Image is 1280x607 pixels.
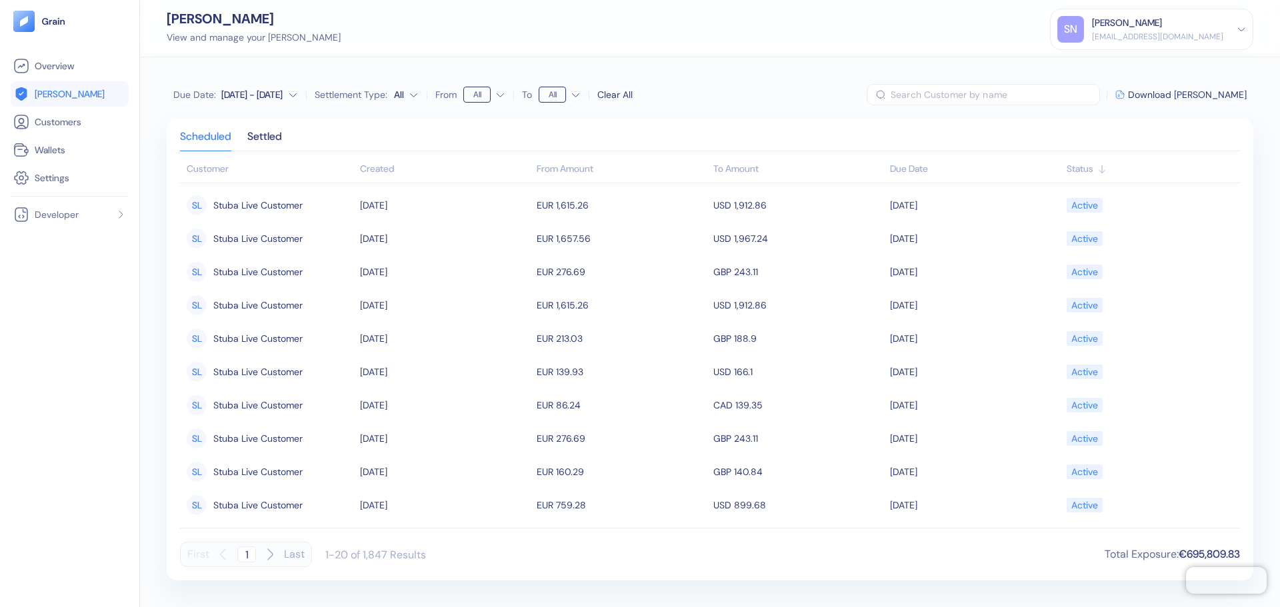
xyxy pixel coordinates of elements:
span: €695,809.83 [1179,547,1240,561]
label: Settlement Type: [315,90,387,99]
span: Stuba Live Customer [213,227,303,250]
img: logo-tablet-V2.svg [13,11,35,32]
td: EUR 139.93 [533,355,710,388]
span: Stuba Live Customer [213,327,303,350]
td: [DATE] [887,189,1063,222]
th: Customer [180,157,357,183]
td: EUR 213.03 [533,322,710,355]
td: [DATE] [357,355,533,388]
td: USD 864.2 [710,522,887,555]
td: GBP 243.11 [710,255,887,289]
div: Clear All [597,88,633,102]
td: EUR 276.69 [533,255,710,289]
td: [DATE] [887,488,1063,522]
div: Active [1071,294,1098,316]
td: [DATE] [887,289,1063,322]
span: Stuba Live Customer [213,360,303,383]
div: Total Exposure : [1105,546,1240,562]
a: Settings [13,170,126,186]
td: EUR 86.24 [533,388,710,422]
td: [DATE] [357,388,533,422]
div: SL [187,295,207,315]
td: [DATE] [887,255,1063,289]
td: [DATE] [357,289,533,322]
span: Wallets [35,143,65,157]
span: Stuba Live Customer [213,494,303,516]
div: Active [1071,327,1098,350]
span: Developer [35,208,79,221]
input: Search Customer by name [891,84,1100,105]
td: [DATE] [357,255,533,289]
div: [PERSON_NAME] [167,12,341,25]
div: SL [187,462,207,482]
span: Stuba Live Customer [213,427,303,450]
td: USD 1,967.24 [710,222,887,255]
div: Sort ascending [1067,162,1233,176]
span: Download [PERSON_NAME] [1128,90,1247,99]
div: Active [1071,261,1098,283]
label: To [522,90,532,99]
td: EUR 729.77 [533,522,710,555]
span: [PERSON_NAME] [35,87,105,101]
div: Scheduled [180,132,231,151]
a: Customers [13,114,126,130]
a: Wallets [13,142,126,158]
td: USD 1,912.86 [710,189,887,222]
div: Active [1071,494,1098,516]
div: SL [187,495,207,515]
th: From Amount [533,157,710,183]
div: Active [1071,427,1098,450]
td: [DATE] [357,422,533,455]
td: EUR 1,615.26 [533,289,710,322]
div: Sort ascending [360,162,530,176]
button: Settlement Type: [394,84,419,105]
div: SL [187,328,207,348]
span: Settings [35,171,69,185]
td: GBP 243.11 [710,422,887,455]
td: [DATE] [357,222,533,255]
button: Download [PERSON_NAME] [1115,90,1247,99]
td: EUR 1,615.26 [533,189,710,222]
div: View and manage your [PERSON_NAME] [167,31,341,45]
span: Stuba Live Customer [213,460,303,483]
td: USD 1,912.86 [710,289,887,322]
label: From [435,90,457,99]
td: [DATE] [357,488,533,522]
img: logo [41,17,66,26]
button: From [463,84,505,105]
td: EUR 1,657.56 [533,222,710,255]
td: EUR 759.28 [533,488,710,522]
span: Stuba Live Customer [213,394,303,416]
button: Due Date:[DATE] - [DATE] [173,88,298,101]
button: To [539,84,581,105]
td: [DATE] [357,522,533,555]
div: SL [187,395,207,415]
span: Stuba Live Customer [213,261,303,283]
div: Active [1071,227,1098,250]
div: SL [187,362,207,382]
div: 1-20 of 1,847 Results [325,548,426,562]
a: Overview [13,58,126,74]
td: EUR 276.69 [533,422,710,455]
td: [DATE] [887,422,1063,455]
div: Settled [247,132,282,151]
div: SL [187,229,207,249]
div: [PERSON_NAME] [1092,16,1162,30]
div: Active [1071,194,1098,217]
div: Active [1071,394,1098,416]
div: Active [1071,360,1098,383]
div: SL [187,195,207,215]
span: Stuba Live Customer [213,194,303,217]
td: [DATE] [887,322,1063,355]
button: Last [284,542,305,567]
div: [DATE] - [DATE] [221,88,283,101]
div: Active [1071,460,1098,483]
iframe: Chatra live chat [1186,567,1267,594]
td: [DATE] [887,455,1063,488]
span: Stuba Live Customer [213,294,303,316]
span: Customers [35,115,81,129]
td: [DATE] [887,355,1063,388]
td: GBP 140.84 [710,455,887,488]
td: [DATE] [357,322,533,355]
button: First [187,542,209,567]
